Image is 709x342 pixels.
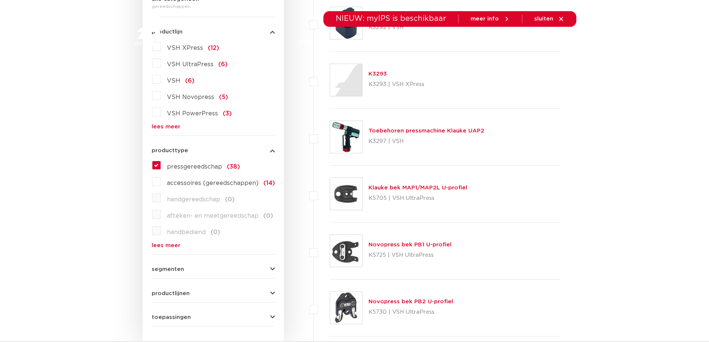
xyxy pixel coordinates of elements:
span: (0) [211,229,220,235]
button: toepassingen [152,314,275,320]
span: accessoires (gereedschappen) [167,180,259,186]
button: producttype [152,148,275,153]
a: services [438,28,462,56]
a: toepassingen [338,28,377,56]
a: Novopress bek PB1 U-profiel [368,242,452,247]
span: afteken- en meetgereedschap [167,213,259,219]
span: VSH Novopress [167,94,214,100]
button: productlijnen [152,291,275,296]
span: productlijnen [152,291,190,296]
img: Thumbnail for Toebehoren pressmachine Klauke UAP2 [330,121,362,153]
span: NIEUW: myIPS is beschikbaar [336,15,446,22]
span: (5) [219,94,228,100]
nav: Menu [254,28,503,56]
span: (0) [263,213,273,219]
span: (0) [225,196,235,202]
a: Novopress bek PB2 U-profiel [368,299,453,304]
a: markten [299,28,323,56]
span: segmenten [152,266,184,272]
button: segmenten [152,266,275,272]
span: VSH PowerPress [167,111,218,116]
a: K3293 [368,71,387,77]
p: K3297 | VSH [368,135,484,147]
span: VSH [167,78,180,84]
span: handbediend [167,229,206,235]
a: meer info [471,16,510,22]
span: producttype [152,148,188,153]
p: K3293 | VSH XPress [368,79,424,90]
p: K5730 | VSH UltraPress [368,306,453,318]
span: VSH UltraPress [167,61,213,67]
a: Klauke bek MAP1/MAP2L U-profiel [368,185,467,191]
span: pressgereedschap [167,164,222,170]
p: K5705 | VSH UltraPress [368,192,467,204]
span: (6) [218,61,228,67]
p: K5725 | VSH UltraPress [368,249,452,261]
a: downloads [392,28,423,56]
a: lees meer [152,243,275,248]
span: meer info [471,16,499,22]
span: (38) [227,164,240,170]
span: handgereedschap [167,196,220,202]
a: over ons [477,28,503,56]
a: sluiten [534,16,564,22]
span: toepassingen [152,314,191,320]
a: producten [254,28,284,56]
span: (6) [185,78,194,84]
a: lees meer [152,124,275,130]
img: Thumbnail for Klauke bek MAP1/MAP2L U-profiel [330,178,362,210]
span: (14) [263,180,275,186]
span: (3) [223,111,232,116]
span: sluiten [534,16,553,22]
img: Thumbnail for Novopress bek PB2 U-profiel [330,292,362,324]
img: Thumbnail for Novopress bek PB1 U-profiel [330,235,362,267]
a: Toebehoren pressmachine Klauke UAP2 [368,128,484,134]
